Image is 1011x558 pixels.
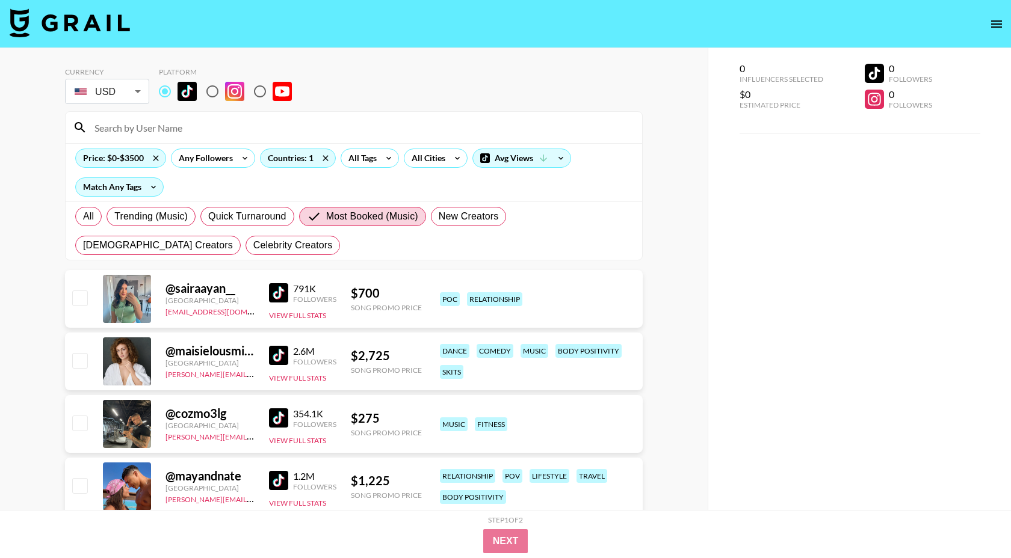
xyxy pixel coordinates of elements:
[502,469,522,483] div: pov
[261,149,335,167] div: Countries: 1
[114,209,188,224] span: Trending (Music)
[475,417,507,431] div: fitness
[269,471,288,490] img: TikTok
[889,75,932,84] div: Followers
[351,428,422,437] div: Song Promo Price
[985,12,1009,36] button: open drawer
[293,357,336,366] div: Followers
[351,366,422,375] div: Song Promo Price
[269,436,326,445] button: View Full Stats
[269,373,326,382] button: View Full Stats
[740,75,823,84] div: Influencers Selected
[351,491,422,500] div: Song Promo Price
[521,344,548,358] div: music
[740,63,823,75] div: 0
[172,149,235,167] div: Any Followers
[530,469,569,483] div: lifestyle
[253,238,333,253] span: Celebrity Creators
[269,311,326,320] button: View Full Stats
[483,529,528,553] button: Next
[67,81,147,102] div: USD
[467,292,522,306] div: relationship
[269,346,288,365] img: TikTok
[404,149,448,167] div: All Cities
[439,209,499,224] span: New Creators
[83,209,94,224] span: All
[440,365,463,379] div: skits
[293,470,336,482] div: 1.2M
[269,408,288,428] img: TikTok
[165,358,255,367] div: [GEOGRAPHIC_DATA]
[208,209,286,224] span: Quick Turnaround
[293,420,336,429] div: Followers
[555,344,622,358] div: body positivity
[83,238,233,253] span: [DEMOGRAPHIC_DATA] Creators
[351,348,422,363] div: $ 2,725
[473,149,570,167] div: Avg Views
[225,82,244,101] img: Instagram
[351,303,422,312] div: Song Promo Price
[351,286,422,301] div: $ 700
[76,178,163,196] div: Match Any Tags
[740,100,823,109] div: Estimated Price
[10,8,130,37] img: Grail Talent
[293,345,336,357] div: 2.6M
[577,469,607,483] div: travel
[159,67,301,76] div: Platform
[889,88,932,100] div: 0
[440,417,468,431] div: music
[76,149,165,167] div: Price: $0-$3500
[440,490,506,504] div: body positivity
[326,209,418,224] span: Most Booked (Music)
[165,296,255,305] div: [GEOGRAPHIC_DATA]
[165,430,344,441] a: [PERSON_NAME][EMAIL_ADDRESS][DOMAIN_NAME]
[165,367,344,379] a: [PERSON_NAME][EMAIL_ADDRESS][DOMAIN_NAME]
[87,118,635,137] input: Search by User Name
[477,344,513,358] div: comedy
[951,498,997,544] iframe: Drift Widget Chat Controller
[293,295,336,304] div: Followers
[269,498,326,507] button: View Full Stats
[293,408,336,420] div: 354.1K
[65,67,149,76] div: Currency
[740,88,823,100] div: $0
[440,292,460,306] div: poc
[165,406,255,421] div: @ cozmo3lg
[351,411,422,426] div: $ 275
[178,82,197,101] img: TikTok
[165,468,255,483] div: @ mayandnate
[165,305,286,316] a: [EMAIL_ADDRESS][DOMAIN_NAME]
[488,515,523,524] div: Step 1 of 2
[269,283,288,302] img: TikTok
[351,473,422,488] div: $ 1,225
[889,63,932,75] div: 0
[889,100,932,109] div: Followers
[273,82,292,101] img: YouTube
[440,469,495,483] div: relationship
[165,483,255,492] div: [GEOGRAPHIC_DATA]
[165,421,255,430] div: [GEOGRAPHIC_DATA]
[293,283,336,295] div: 791K
[165,281,255,296] div: @ sairaayan__
[293,482,336,491] div: Followers
[165,343,255,358] div: @ maisielousmith
[440,344,469,358] div: dance
[341,149,379,167] div: All Tags
[165,492,344,504] a: [PERSON_NAME][EMAIL_ADDRESS][DOMAIN_NAME]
